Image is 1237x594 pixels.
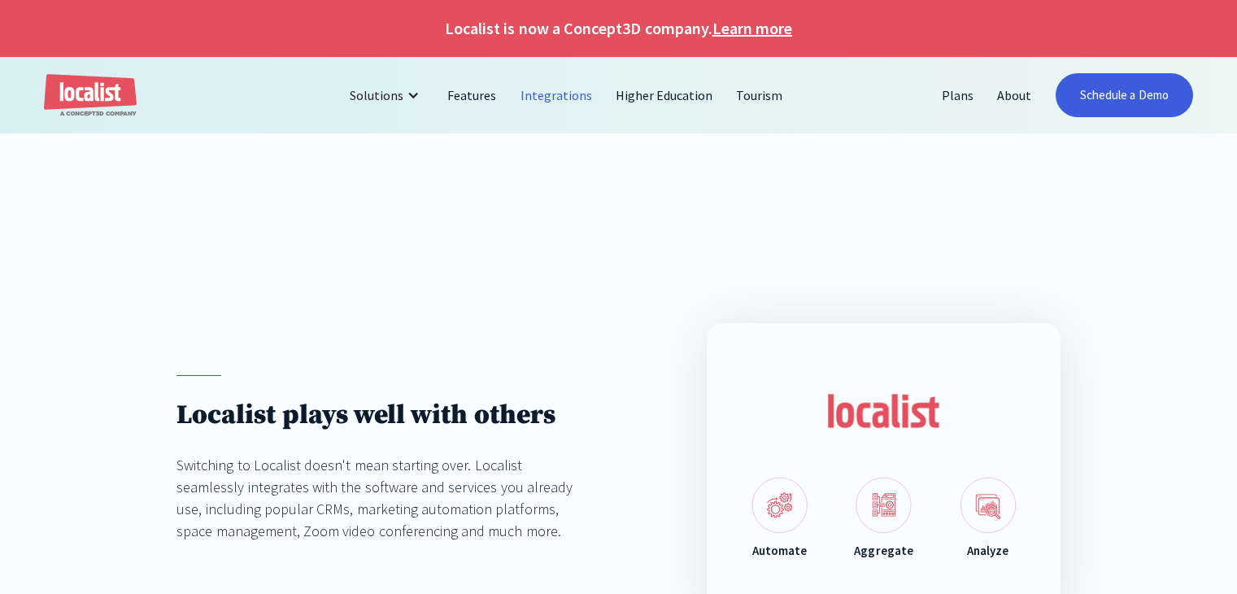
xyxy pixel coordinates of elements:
div: Analyze [967,542,1008,561]
a: Learn more [712,16,792,41]
div: Solutions [350,85,403,105]
div: Solutions [338,76,436,115]
a: Higher Education [604,76,725,115]
h1: Localist plays well with others [176,399,574,432]
a: Plans [930,76,986,115]
div: Automate [752,542,807,561]
a: Schedule a Demo [1056,73,1193,117]
a: home [44,74,137,117]
div: Switching to Localist doesn't mean starting over. Localist seamlessly integrates with the softwar... [176,454,574,542]
a: Tourism [725,76,795,115]
a: Features [436,76,508,115]
a: Integrations [509,76,604,115]
div: Aggregate [854,542,913,561]
a: About [986,76,1043,115]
